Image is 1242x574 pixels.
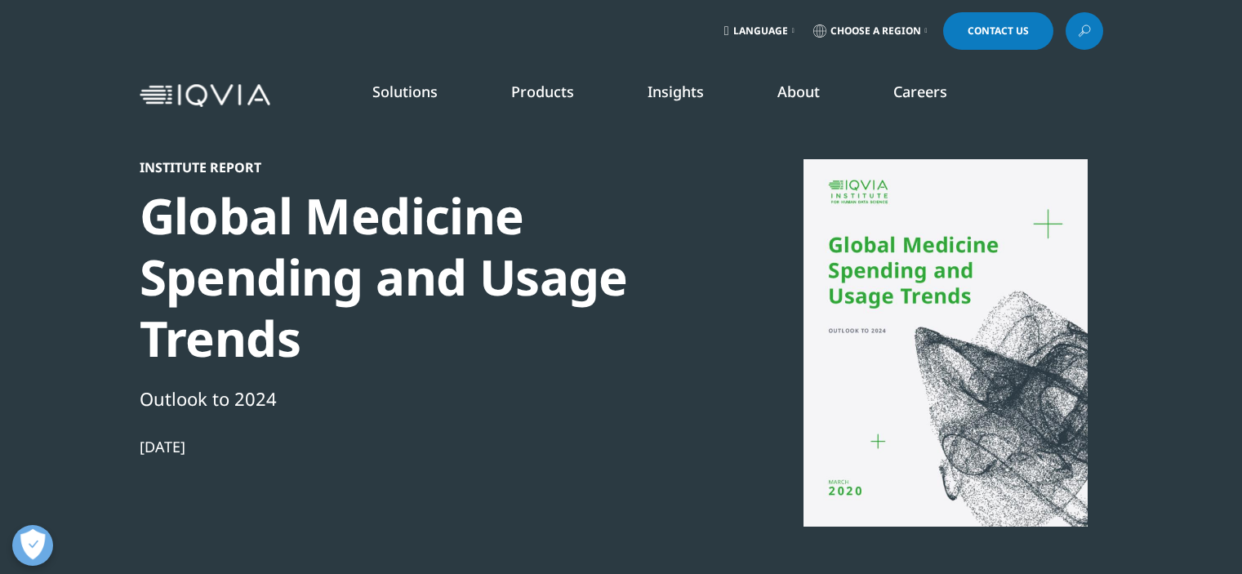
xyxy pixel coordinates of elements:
button: Open Preferences [12,525,53,566]
div: Outlook to 2024 [140,385,700,412]
span: Language [733,24,788,38]
div: Global Medicine Spending and Usage Trends [140,185,700,369]
span: Choose a Region [830,24,921,38]
div: Institute Report [140,159,700,176]
img: IQVIA Healthcare Information Technology and Pharma Clinical Research Company [140,84,270,108]
a: Careers [893,82,947,101]
div: [DATE] [140,437,700,456]
a: About [777,82,820,101]
a: Insights [648,82,704,101]
a: Contact Us [943,12,1053,50]
a: Solutions [372,82,438,101]
nav: Primary [277,57,1103,134]
span: Contact Us [968,26,1029,36]
a: Products [511,82,574,101]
